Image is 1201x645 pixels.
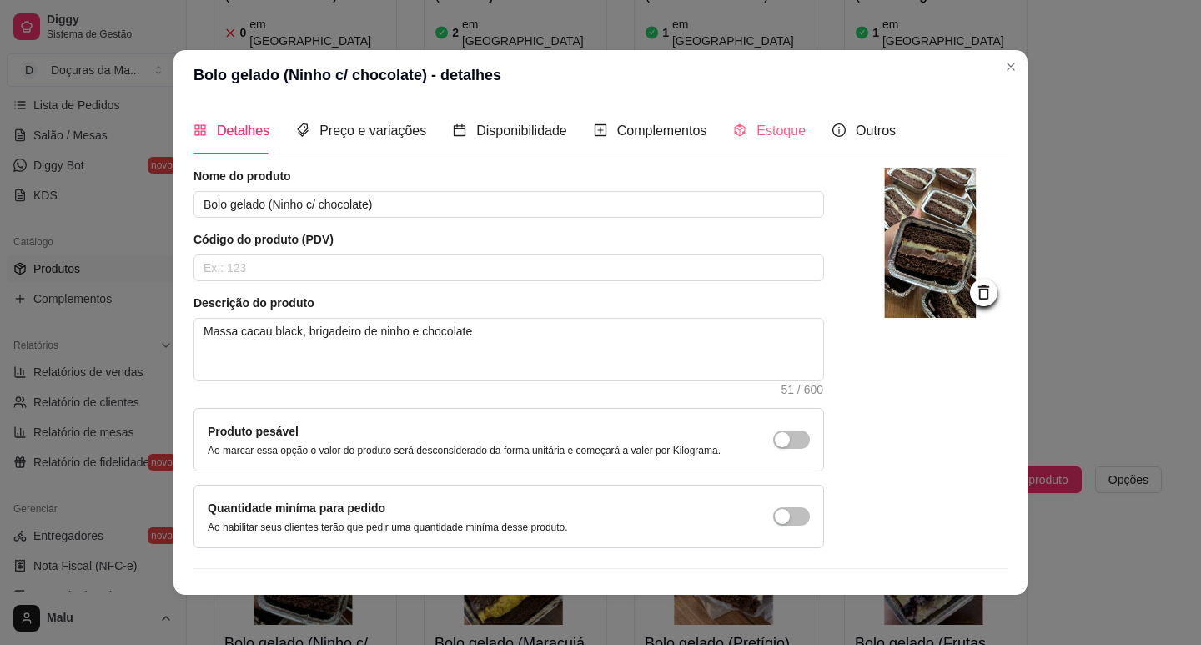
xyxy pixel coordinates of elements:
p: Ao habilitar seus clientes terão que pedir uma quantidade miníma desse produto. [208,521,568,534]
article: Nome do produto [193,168,824,184]
span: calendar [453,123,466,137]
article: Código do produto (PDV) [193,231,824,248]
article: Descrição do produto [193,295,824,311]
span: Estoque [756,123,806,138]
img: logo da loja [857,168,1008,318]
span: Detalhes [217,123,269,138]
span: tags [296,123,309,137]
span: code-sandbox [733,123,746,137]
input: Ex.: Hamburguer de costela [193,191,824,218]
span: Preço e variações [319,123,426,138]
label: Produto pesável [208,425,299,438]
label: Quantidade miníma para pedido [208,501,385,515]
span: Complementos [617,123,707,138]
p: Ao marcar essa opção o valor do produto será desconsiderado da forma unitária e começará a valer ... [208,444,721,457]
input: Ex.: 123 [193,254,824,281]
span: Outros [856,123,896,138]
span: info-circle [832,123,846,137]
span: plus-square [594,123,607,137]
header: Bolo gelado (Ninho c/ chocolate) - detalhes [173,50,1028,100]
span: appstore [193,123,207,137]
span: Disponibilidade [476,123,567,138]
button: Close [997,53,1024,80]
textarea: Massa cacau black, brigadeiro de ninho e chocolate [194,319,823,380]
